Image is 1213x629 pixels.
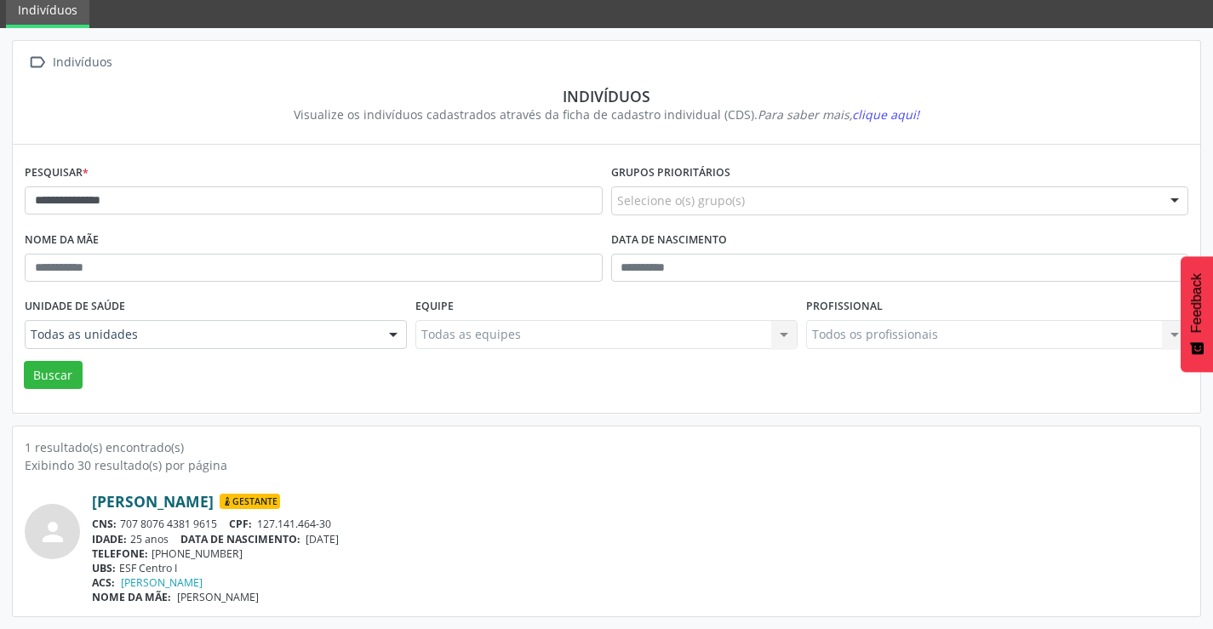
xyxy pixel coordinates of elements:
[617,192,745,209] span: Selecione o(s) grupo(s)
[25,227,99,254] label: Nome da mãe
[25,160,89,186] label: Pesquisar
[25,50,115,75] a:  Indivíduos
[257,517,331,531] span: 127.141.464-30
[1189,273,1204,333] span: Feedback
[852,106,919,123] span: clique aqui!
[37,87,1176,106] div: Indivíduos
[229,517,252,531] span: CPF:
[92,546,148,561] span: TELEFONE:
[92,532,1188,546] div: 25 anos
[92,492,214,511] a: [PERSON_NAME]
[758,106,919,123] i: Para saber mais,
[611,160,730,186] label: Grupos prioritários
[25,294,125,320] label: Unidade de saúde
[25,456,1188,474] div: Exibindo 30 resultado(s) por página
[49,50,115,75] div: Indivíduos
[92,561,116,575] span: UBS:
[177,590,259,604] span: [PERSON_NAME]
[92,590,171,604] span: NOME DA MÃE:
[92,561,1188,575] div: ESF Centro I
[1181,256,1213,372] button: Feedback - Mostrar pesquisa
[31,326,372,343] span: Todas as unidades
[611,227,727,254] label: Data de nascimento
[306,532,339,546] span: [DATE]
[25,50,49,75] i: 
[92,575,115,590] span: ACS:
[24,361,83,390] button: Buscar
[37,517,68,547] i: person
[220,494,280,509] span: Gestante
[92,517,117,531] span: CNS:
[121,575,203,590] a: [PERSON_NAME]
[92,532,127,546] span: IDADE:
[37,106,1176,123] div: Visualize os indivíduos cadastrados através da ficha de cadastro individual (CDS).
[25,438,1188,456] div: 1 resultado(s) encontrado(s)
[415,294,454,320] label: Equipe
[806,294,883,320] label: Profissional
[92,546,1188,561] div: [PHONE_NUMBER]
[92,517,1188,531] div: 707 8076 4381 9615
[180,532,300,546] span: DATA DE NASCIMENTO:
